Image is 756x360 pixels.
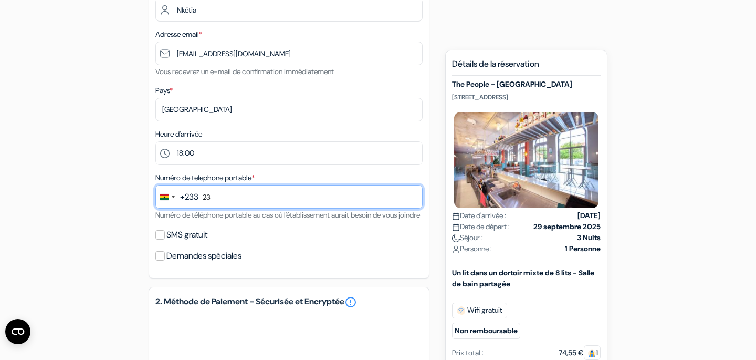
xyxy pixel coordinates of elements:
[155,42,423,65] input: Entrer adresse e-mail
[5,319,30,344] button: Ouvrir le widget CMP
[452,234,460,242] img: moon.svg
[452,80,601,89] h5: The People - [GEOGRAPHIC_DATA]
[166,228,207,242] label: SMS gratuit
[533,221,601,232] strong: 29 septembre 2025
[577,232,601,243] strong: 3 Nuits
[452,210,506,221] span: Date d'arrivée :
[155,185,423,209] input: 23 123 4567
[155,172,255,183] label: Numéro de telephone portable
[452,93,601,101] p: [STREET_ADDRESS]
[452,347,484,358] div: Prix total :
[155,67,334,76] small: Vous recevrez un e-mail de confirmation immédiatement
[565,243,601,254] strong: 1 Personne
[344,296,357,308] a: error_outline
[155,85,173,96] label: Pays
[588,349,596,357] img: guest.svg
[457,306,465,315] img: free_wifi.svg
[452,212,460,220] img: calendar.svg
[452,232,483,243] span: Séjour :
[156,186,198,208] button: Change country, selected Ghana (+233)
[166,249,241,263] label: Demandes spéciales
[155,296,423,308] h5: 2. Méthode de Paiement - Sécurisée et Encryptée
[155,129,202,140] label: Heure d'arrivée
[452,245,460,253] img: user_icon.svg
[584,345,601,360] span: 1
[155,29,202,40] label: Adresse email
[452,221,510,232] span: Date de départ :
[452,323,520,339] small: Non remboursable
[452,243,492,254] span: Personne :
[452,59,601,76] h5: Détails de la réservation
[452,303,507,318] span: Wifi gratuit
[155,210,420,220] small: Numéro de téléphone portable au cas où l'établissement aurait besoin de vous joindre
[180,191,198,203] div: +233
[452,223,460,231] img: calendar.svg
[452,268,594,289] b: Un lit dans un dortoir mixte de 8 lits - Salle de bain partagée
[577,210,601,221] strong: [DATE]
[559,347,601,358] div: 74,55 €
